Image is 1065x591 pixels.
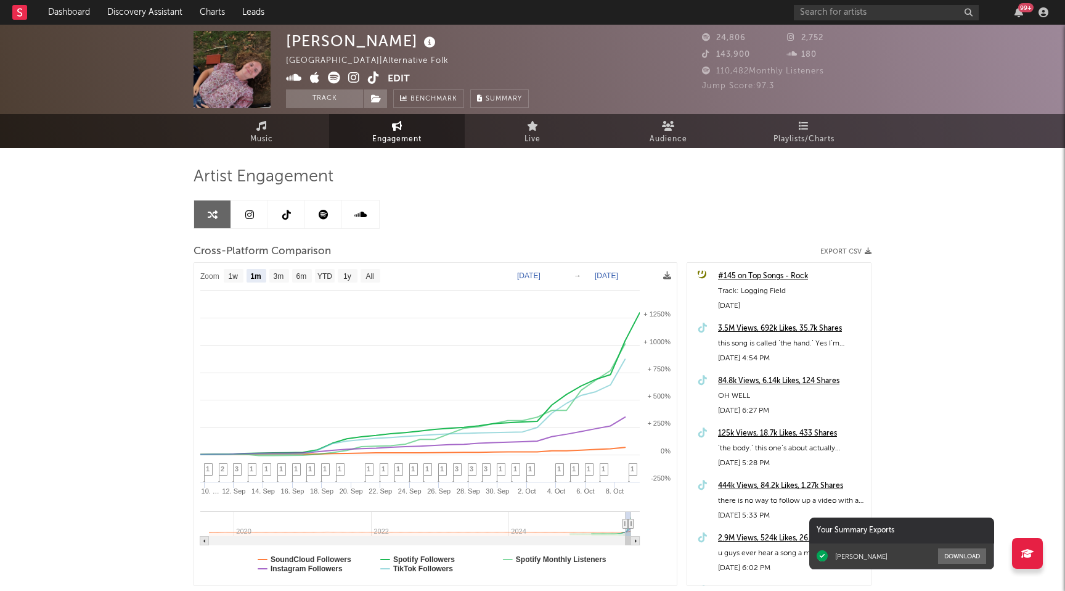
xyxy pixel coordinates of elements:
[718,508,865,523] div: [DATE] 5:33 PM
[271,555,351,564] text: SoundCloud Followers
[279,465,283,473] span: 1
[308,465,312,473] span: 1
[718,336,865,351] div: this song is called ‘the hand.’ Yes I’m putting it on streaming. this is a run through of the who...
[718,441,865,456] div: ‘the body.’ this one’s about actually slamming my finger [DATE] and also the feeling when u see a...
[718,479,865,494] a: 444k Views, 84.2k Likes, 1.27k Shares
[382,465,385,473] span: 1
[650,132,687,147] span: Audience
[518,487,536,495] text: 2. Oct
[286,31,439,51] div: [PERSON_NAME]
[773,132,834,147] span: Playlists/Charts
[410,92,457,107] span: Benchmark
[718,351,865,366] div: [DATE] 4:54 PM
[718,389,865,403] div: OH WELL
[486,487,509,495] text: 30. Sep
[516,555,606,564] text: Spotify Monthly Listeners
[310,487,333,495] text: 18. Sep
[630,465,634,473] span: 1
[250,132,273,147] span: Music
[455,465,459,473] span: 3
[718,321,865,336] div: 3.5M Views, 692k Likes, 35.7k Shares
[221,465,224,473] span: 2
[718,561,865,576] div: [DATE] 6:02 PM
[229,272,239,281] text: 1w
[524,132,541,147] span: Live
[718,456,865,471] div: [DATE] 5:28 PM
[296,272,307,281] text: 6m
[393,555,455,564] text: Spotify Followers
[486,96,522,102] span: Summary
[393,89,464,108] a: Benchmark
[576,487,594,495] text: 6. Oct
[661,447,671,455] text: 0%
[718,284,865,299] div: Track: Logging Field
[484,465,488,473] span: 3
[250,465,253,473] span: 1
[194,244,331,259] span: Cross-Platform Comparison
[702,34,746,42] span: 24,806
[323,465,327,473] span: 1
[251,487,275,495] text: 14. Sep
[343,272,351,281] text: 1y
[411,465,415,473] span: 1
[718,494,865,508] div: there is no way to follow up a video with a million views so my tactic is to sing the same song w...
[440,465,444,473] span: 1
[574,271,581,280] text: →
[281,487,304,495] text: 16. Sep
[587,465,590,473] span: 1
[465,114,600,148] a: Live
[835,552,887,561] div: [PERSON_NAME]
[718,426,865,441] a: 125k Views, 18.7k Likes, 433 Shares
[513,465,517,473] span: 1
[572,465,576,473] span: 1
[222,487,246,495] text: 12. Sep
[602,465,605,473] span: 1
[470,465,473,473] span: 3
[1018,3,1034,12] div: 99 +
[702,67,824,75] span: 110,482 Monthly Listeners
[372,132,422,147] span: Engagement
[938,548,986,564] button: Download
[702,51,750,59] span: 143,900
[718,546,865,561] div: u guys ever hear a song a man wrote sometimes? love them u go kings
[517,271,541,280] text: [DATE]
[606,487,624,495] text: 8. Oct
[718,269,865,284] a: #145 on Top Songs - Rock
[787,34,823,42] span: 2,752
[457,487,480,495] text: 28. Sep
[194,114,329,148] a: Music
[718,374,865,389] a: 84.8k Views, 6.14k Likes, 124 Shares
[286,54,477,68] div: [GEOGRAPHIC_DATA] | Alternative Folk
[274,272,284,281] text: 3m
[286,89,363,108] button: Track
[271,564,343,573] text: Instagram Followers
[396,465,400,473] span: 1
[264,465,268,473] span: 1
[600,114,736,148] a: Audience
[393,564,453,573] text: TikTok Followers
[643,310,671,318] text: + 1250%
[809,518,994,543] div: Your Summary Exports
[470,89,529,108] button: Summary
[794,5,979,20] input: Search for artists
[647,365,671,373] text: + 750%
[367,465,370,473] span: 1
[595,271,618,280] text: [DATE]
[365,272,373,281] text: All
[557,465,561,473] span: 1
[425,465,429,473] span: 1
[340,487,363,495] text: 20. Sep
[202,487,219,495] text: 10. …
[718,299,865,313] div: [DATE]
[820,248,871,255] button: Export CSV
[369,487,392,495] text: 22. Sep
[718,531,865,546] a: 2.9M Views, 524k Likes, 26.2k Shares
[317,272,332,281] text: YTD
[787,51,817,59] span: 180
[427,487,451,495] text: 26. Sep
